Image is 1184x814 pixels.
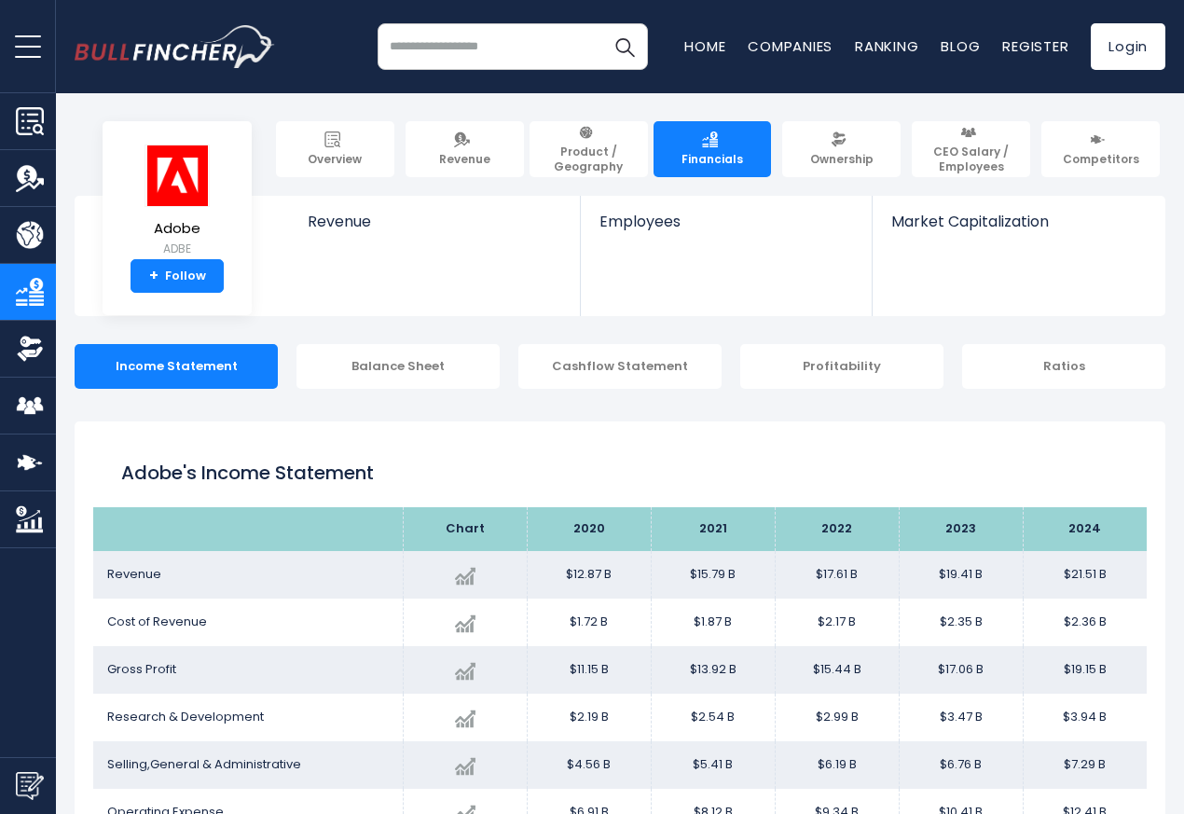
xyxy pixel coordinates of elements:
[538,145,640,173] span: Product / Geography
[1041,121,1160,177] a: Competitors
[651,741,775,789] td: $5.41 B
[1023,507,1147,551] th: 2024
[581,196,871,262] a: Employees
[518,344,722,389] div: Cashflow Statement
[748,36,833,56] a: Companies
[1063,152,1139,167] span: Competitors
[920,145,1022,173] span: CEO Salary / Employees
[855,36,918,56] a: Ranking
[651,646,775,694] td: $13.92 B
[775,551,899,599] td: $17.61 B
[527,507,651,551] th: 2020
[654,121,772,177] a: Financials
[530,121,648,177] a: Product / Geography
[296,344,500,389] div: Balance Sheet
[684,36,725,56] a: Home
[775,694,899,741] td: $2.99 B
[891,213,1145,230] span: Market Capitalization
[276,121,394,177] a: Overview
[873,196,1163,262] a: Market Capitalization
[289,196,581,262] a: Revenue
[75,344,278,389] div: Income Statement
[899,646,1023,694] td: $17.06 B
[131,259,224,293] a: +Follow
[651,599,775,646] td: $1.87 B
[899,741,1023,789] td: $6.76 B
[121,459,1119,487] h1: Adobe's Income Statement
[145,221,210,237] span: Adobe
[1002,36,1068,56] a: Register
[681,152,743,167] span: Financials
[527,694,651,741] td: $2.19 B
[527,551,651,599] td: $12.87 B
[782,121,901,177] a: Ownership
[107,755,301,773] span: Selling,General & Administrative
[740,344,943,389] div: Profitability
[775,741,899,789] td: $6.19 B
[599,213,852,230] span: Employees
[651,694,775,741] td: $2.54 B
[775,599,899,646] td: $2.17 B
[439,152,490,167] span: Revenue
[16,335,44,363] img: Ownership
[899,507,1023,551] th: 2023
[1023,741,1147,789] td: $7.29 B
[406,121,524,177] a: Revenue
[1023,551,1147,599] td: $21.51 B
[1091,23,1165,70] a: Login
[75,25,275,68] img: bullfincher logo
[1023,599,1147,646] td: $2.36 B
[527,741,651,789] td: $4.56 B
[899,694,1023,741] td: $3.47 B
[601,23,648,70] button: Search
[912,121,1030,177] a: CEO Salary / Employees
[308,213,562,230] span: Revenue
[527,599,651,646] td: $1.72 B
[107,613,207,630] span: Cost of Revenue
[899,599,1023,646] td: $2.35 B
[775,507,899,551] th: 2022
[941,36,980,56] a: Blog
[1023,694,1147,741] td: $3.94 B
[107,565,161,583] span: Revenue
[144,144,211,260] a: Adobe ADBE
[810,152,874,167] span: Ownership
[308,152,362,167] span: Overview
[899,551,1023,599] td: $19.41 B
[107,660,176,678] span: Gross Profit
[145,241,210,257] small: ADBE
[1023,646,1147,694] td: $19.15 B
[149,268,158,284] strong: +
[527,646,651,694] td: $11.15 B
[403,507,527,551] th: Chart
[775,646,899,694] td: $15.44 B
[962,344,1165,389] div: Ratios
[651,551,775,599] td: $15.79 B
[651,507,775,551] th: 2021
[75,25,275,68] a: Go to homepage
[107,708,264,725] span: Research & Development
